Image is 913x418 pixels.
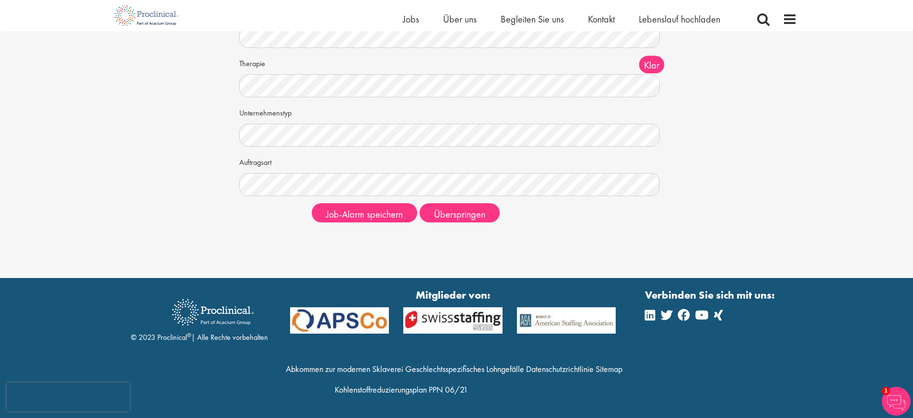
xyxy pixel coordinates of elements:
font: | Alle Rechte vorbehalten [191,332,268,342]
img: Proklinische Rekrutierung [165,292,261,332]
a: Jobs [403,13,419,25]
font: Klar [644,59,659,72]
a: Kontakt [588,13,615,25]
font: 1 [884,387,888,394]
font: Therapie [239,58,265,69]
font: ® [187,331,191,339]
font: Überspringen [434,208,485,221]
font: Auftragsart [239,157,271,167]
font: Job-Alarm speichern [326,208,403,221]
img: APSCo [396,307,510,334]
font: Verbinden Sie sich mit uns: [645,288,775,302]
img: Chatbot [882,387,911,416]
font: Unternehmenstyp [239,108,292,118]
img: APSCo [510,307,623,334]
a: Begleiten Sie uns [501,13,564,25]
a: Geschlechtsspezifisches Lohngefälle [405,363,524,374]
button: Überspringen [420,203,500,222]
a: Über uns [443,13,477,25]
a: Datenschutzrichtlinie [526,363,594,374]
img: APSCo [283,307,397,334]
a: Kohlenstoffreduzierungsplan PPN 06/21 [335,384,468,395]
font: © 2023 Proclinical [131,332,187,342]
iframe: reCAPTCHA [7,383,129,411]
font: Mitglieder von: [416,288,491,302]
a: Abkommen zur modernen Sklaverei [286,363,403,374]
a: Sitemap [596,363,622,374]
a: Lebenslauf hochladen [639,13,720,25]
